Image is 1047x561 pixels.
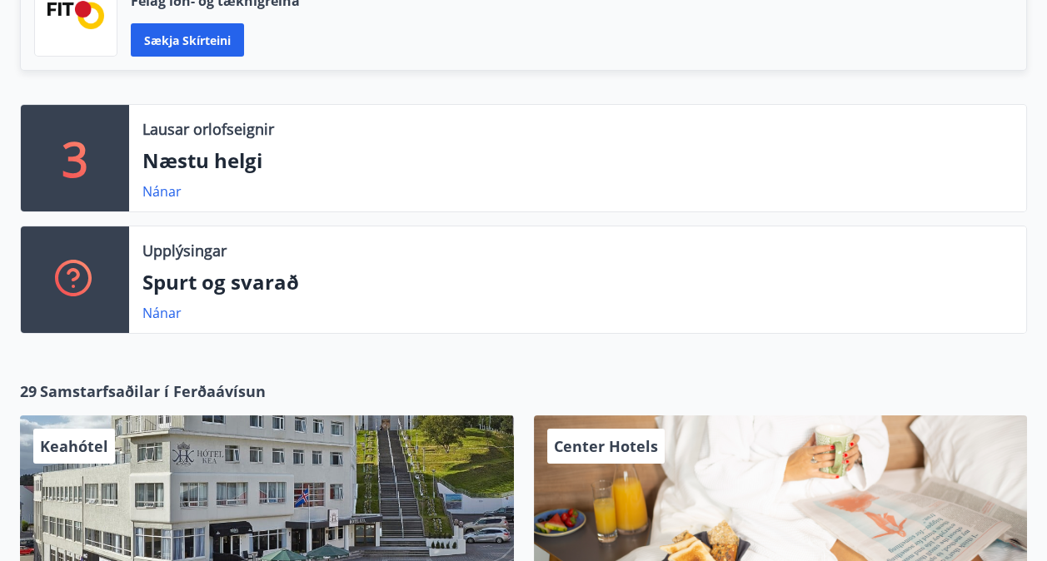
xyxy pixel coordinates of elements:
p: 3 [62,127,88,190]
p: Spurt og svarað [142,268,1013,296]
a: Nánar [142,182,182,201]
span: Center Hotels [554,436,658,456]
span: 29 [20,380,37,402]
button: Sækja skírteini [131,23,244,57]
img: FPQVkF9lTnNbbaRSFyT17YYeljoOGk5m51IhT0bO.png [47,1,104,28]
a: Nánar [142,304,182,322]
p: Upplýsingar [142,240,227,261]
span: Samstarfsaðilar í Ferðaávísun [40,380,266,402]
p: Lausar orlofseignir [142,118,274,140]
p: Næstu helgi [142,146,1013,175]
span: Keahótel [40,436,108,456]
